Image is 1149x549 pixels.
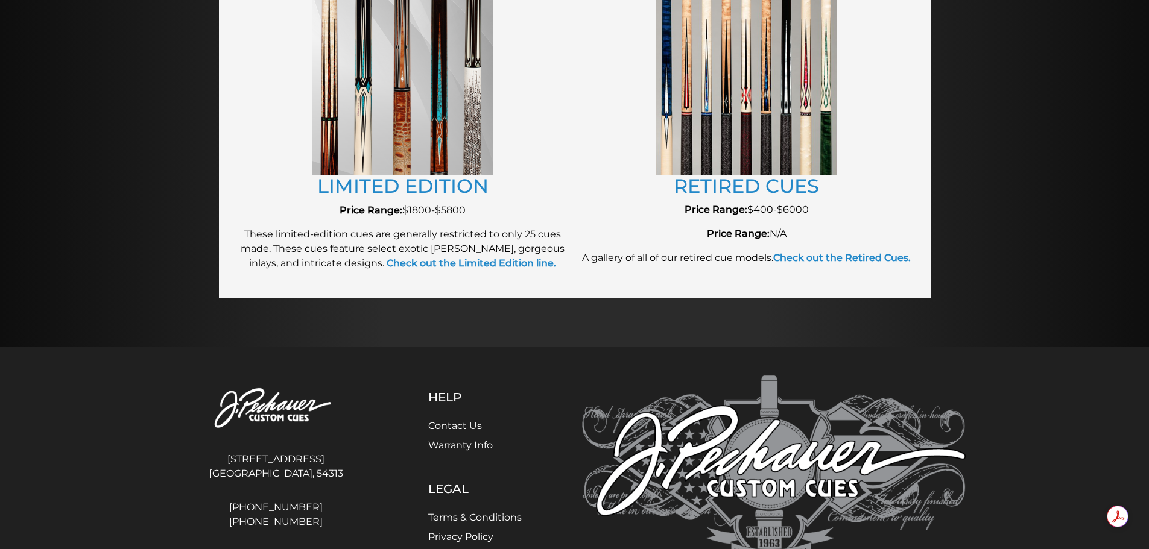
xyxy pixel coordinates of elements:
a: Check out the Limited Edition line. [384,257,556,269]
strong: Price Range: [707,228,770,239]
a: Check out the Retired Cues. [773,252,911,263]
strong: Check out the Limited Edition line. [387,257,556,269]
p: $400-$6000 [581,202,913,217]
img: Pechauer Custom Cues [184,375,369,442]
p: N/A [581,227,913,241]
a: Warranty Info [428,439,493,451]
a: [PHONE_NUMBER] [184,515,369,529]
h5: Help [428,390,522,404]
a: LIMITED EDITION [317,174,489,198]
h5: Legal [428,482,522,496]
address: [STREET_ADDRESS] [GEOGRAPHIC_DATA], 54313 [184,447,369,486]
strong: Price Range: [340,204,402,216]
a: Privacy Policy [428,531,493,542]
strong: Price Range: [685,204,747,215]
p: $1800-$5800 [237,203,569,218]
p: These limited-edition cues are generally restricted to only 25 cues made. These cues feature sele... [237,227,569,271]
a: [PHONE_NUMBER] [184,500,369,515]
a: RETIRED CUES [674,174,819,198]
a: Terms & Conditions [428,512,522,523]
p: A gallery of all of our retired cue models. [581,251,913,265]
a: Contact Us [428,420,482,431]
